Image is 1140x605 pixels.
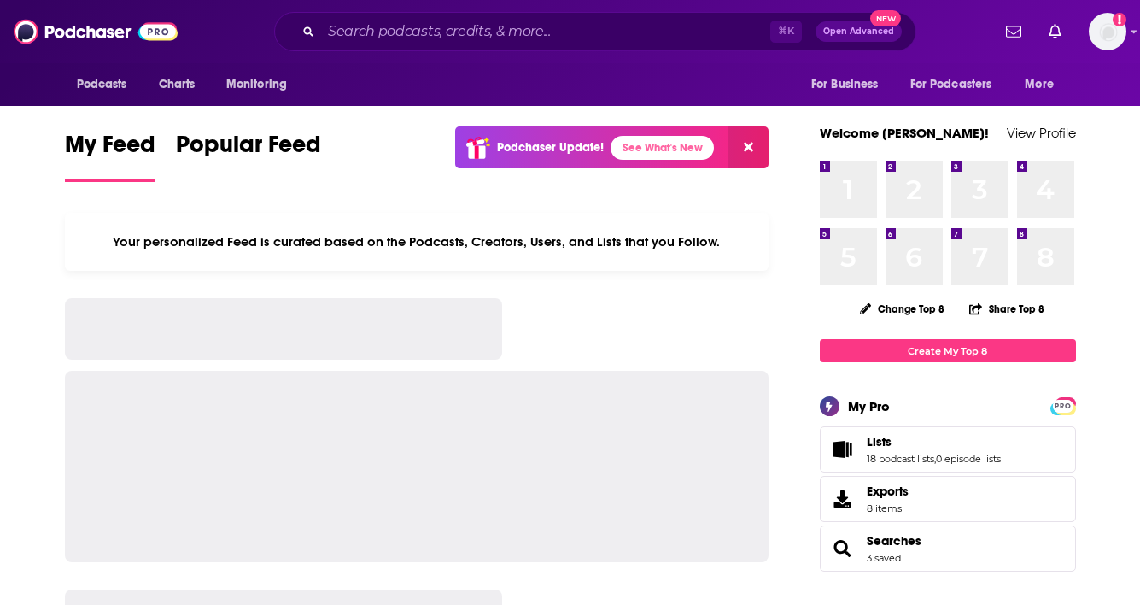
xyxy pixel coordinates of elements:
div: My Pro [848,398,890,414]
span: 8 items [867,502,909,514]
div: Your personalized Feed is curated based on the Podcasts, Creators, Users, and Lists that you Follow. [65,213,769,271]
span: Exports [867,484,909,499]
span: For Business [811,73,879,97]
a: 3 saved [867,552,901,564]
a: Searches [867,533,921,549]
a: 18 podcast lists [867,453,934,465]
a: Popular Feed [176,130,321,182]
span: Searches [820,526,1076,572]
input: Search podcasts, credits, & more... [321,18,770,45]
span: , [934,453,936,465]
span: Monitoring [226,73,287,97]
button: open menu [65,68,149,101]
a: PRO [1053,399,1073,412]
button: Open AdvancedNew [816,21,902,42]
a: See What's New [611,136,714,160]
span: PRO [1053,400,1073,413]
p: Podchaser Update! [497,140,604,155]
span: Exports [826,487,860,511]
button: Share Top 8 [968,292,1045,326]
span: Lists [867,434,892,449]
span: For Podcasters [910,73,992,97]
svg: Add a profile image [1113,13,1126,26]
button: Show profile menu [1089,13,1126,50]
span: Open Advanced [823,27,894,36]
span: More [1025,73,1054,97]
a: 0 episode lists [936,453,1001,465]
button: open menu [214,68,309,101]
img: User Profile [1089,13,1126,50]
span: My Feed [65,130,155,169]
button: open menu [899,68,1017,101]
a: Show notifications dropdown [1042,17,1068,46]
a: Searches [826,537,860,561]
a: Show notifications dropdown [999,17,1028,46]
span: New [870,10,901,26]
a: Lists [867,434,1001,449]
a: Welcome [PERSON_NAME]! [820,125,989,141]
a: Create My Top 8 [820,339,1076,362]
a: Exports [820,476,1076,522]
span: ⌘ K [770,21,802,43]
a: My Feed [65,130,155,182]
span: Podcasts [77,73,127,97]
button: open menu [799,68,900,101]
button: Change Top 8 [850,298,956,320]
span: Popular Feed [176,130,321,169]
a: Lists [826,438,860,461]
span: Logged in as megcassidy [1089,13,1126,50]
a: Charts [148,68,206,101]
a: View Profile [1007,125,1076,141]
button: open menu [1013,68,1075,101]
span: Charts [159,73,196,97]
span: Lists [820,426,1076,473]
img: Podchaser - Follow, Share and Rate Podcasts [14,15,178,48]
div: Search podcasts, credits, & more... [274,12,916,51]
